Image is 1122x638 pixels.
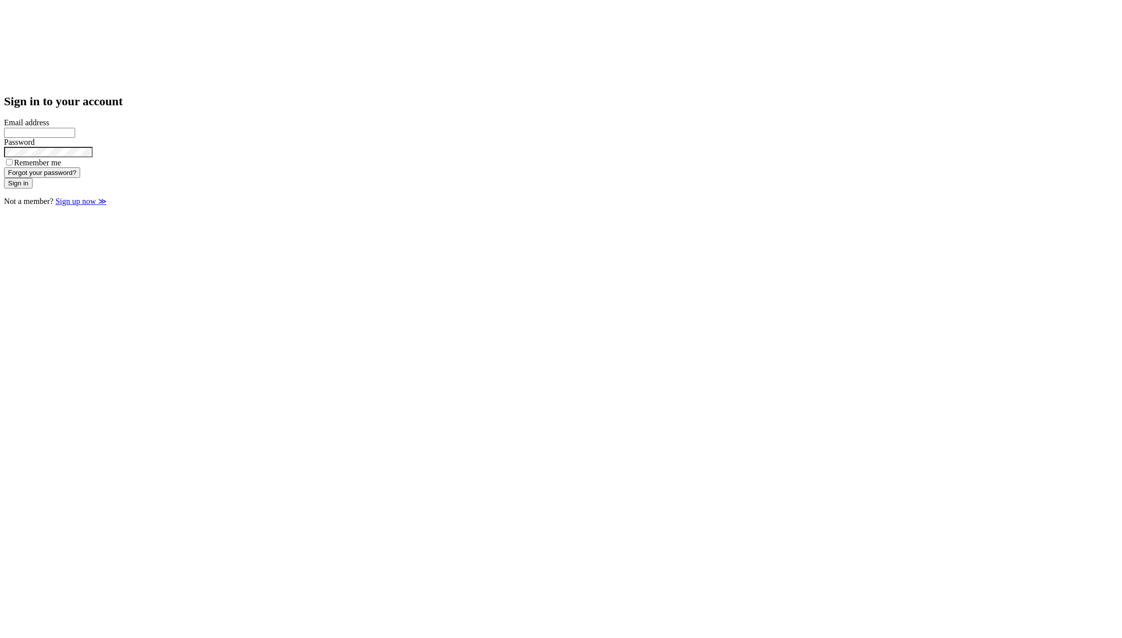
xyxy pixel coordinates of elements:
[4,196,1118,206] p: Not a member?
[4,178,33,188] button: Sign in
[4,138,35,146] label: Password
[4,118,49,127] label: Email address
[4,167,80,178] button: Forgot your password?
[14,158,61,167] label: Remember me
[56,197,107,205] a: Sign up now ≫
[4,4,380,83] img: Hostodo
[4,95,1118,108] h2: Sign in to your account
